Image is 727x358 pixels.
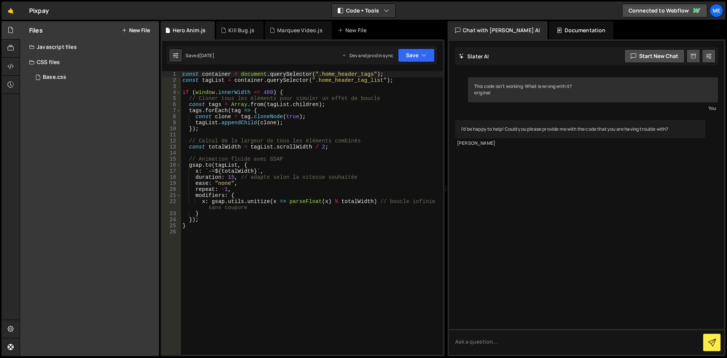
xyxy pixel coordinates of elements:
[448,21,548,39] div: Chat with [PERSON_NAME] AI
[162,229,181,235] div: 26
[162,77,181,83] div: 2
[468,77,718,102] div: This code isn't working. What is wrong with it? original
[457,140,703,147] div: [PERSON_NAME]
[455,120,705,139] div: I'd be happy to help! Could you please provide me with the code that you are having trouble with?
[2,2,20,20] a: 🤙
[459,53,489,60] h2: Slater AI
[162,138,181,144] div: 12
[549,21,613,39] div: Documentation
[162,186,181,192] div: 20
[43,74,66,81] div: Base.css
[162,120,181,126] div: 9
[20,55,159,70] div: CSS files
[199,52,214,59] div: [DATE]
[162,114,181,120] div: 8
[342,52,393,59] div: Dev and prod in sync
[162,168,181,174] div: 17
[162,180,181,186] div: 19
[162,174,181,180] div: 18
[186,52,214,59] div: Saved
[162,83,181,89] div: 3
[162,126,181,132] div: 10
[332,4,395,17] button: Code + Tools
[398,48,435,62] button: Save
[470,104,716,112] div: You
[29,6,49,15] div: Pixpay
[162,132,181,138] div: 11
[338,27,370,34] div: New File
[29,26,43,34] h2: Files
[162,162,181,168] div: 16
[162,150,181,156] div: 14
[20,39,159,55] div: Javascript files
[622,4,707,17] a: Connected to Webflow
[228,27,254,34] div: Kill Bug.js
[277,27,323,34] div: Marquee Video.js
[162,71,181,77] div: 1
[162,102,181,108] div: 6
[162,223,181,229] div: 25
[29,70,159,85] div: 13787/35005.css
[710,4,723,17] a: Me
[122,27,150,33] button: New File
[162,217,181,223] div: 24
[162,192,181,199] div: 21
[162,89,181,95] div: 4
[173,27,206,34] div: Hero Anim.js
[162,199,181,211] div: 22
[162,211,181,217] div: 23
[162,156,181,162] div: 15
[162,95,181,102] div: 5
[162,144,181,150] div: 13
[162,108,181,114] div: 7
[624,49,685,63] button: Start new chat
